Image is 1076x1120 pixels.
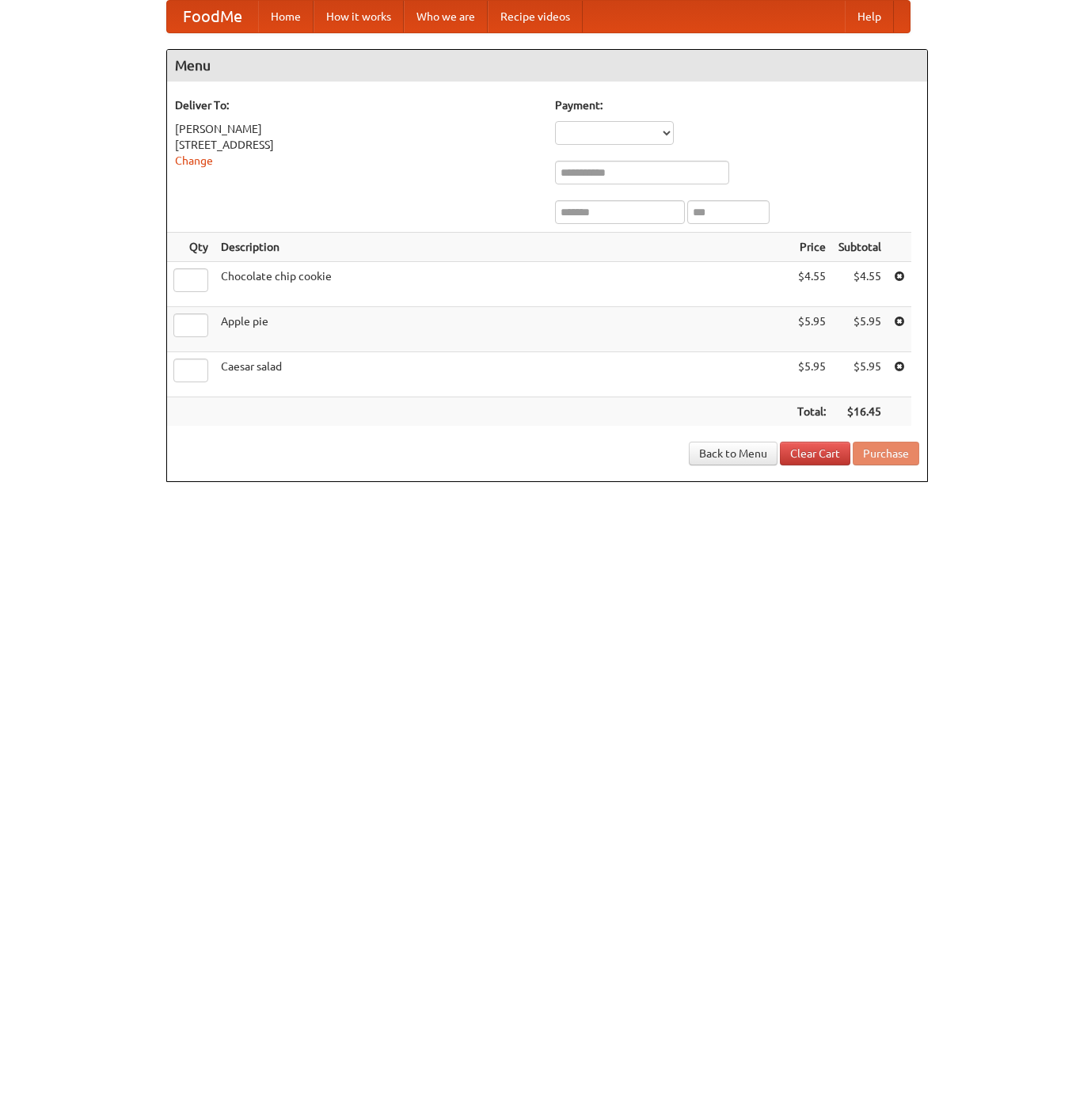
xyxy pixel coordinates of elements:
[215,262,791,307] td: Chocolate chip cookie
[832,352,888,397] td: $5.95
[175,137,539,153] div: [STREET_ADDRESS]
[175,121,539,137] div: [PERSON_NAME]
[791,233,832,262] th: Price
[791,352,832,397] td: $5.95
[832,262,888,307] td: $4.55
[555,97,919,113] h5: Payment:
[791,262,832,307] td: $4.55
[404,1,488,32] a: Who we are
[167,233,215,262] th: Qty
[845,1,894,32] a: Help
[167,1,258,32] a: FoodMe
[832,307,888,352] td: $5.95
[215,352,791,397] td: Caesar salad
[167,50,927,82] h4: Menu
[832,233,888,262] th: Subtotal
[832,397,888,427] th: $16.45
[258,1,314,32] a: Home
[175,97,539,113] h5: Deliver To:
[488,1,583,32] a: Recipe videos
[215,307,791,352] td: Apple pie
[215,233,791,262] th: Description
[791,397,832,427] th: Total:
[175,154,213,167] a: Change
[791,307,832,352] td: $5.95
[853,442,919,465] button: Purchase
[780,442,850,465] a: Clear Cart
[314,1,404,32] a: How it works
[689,442,778,465] a: Back to Menu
